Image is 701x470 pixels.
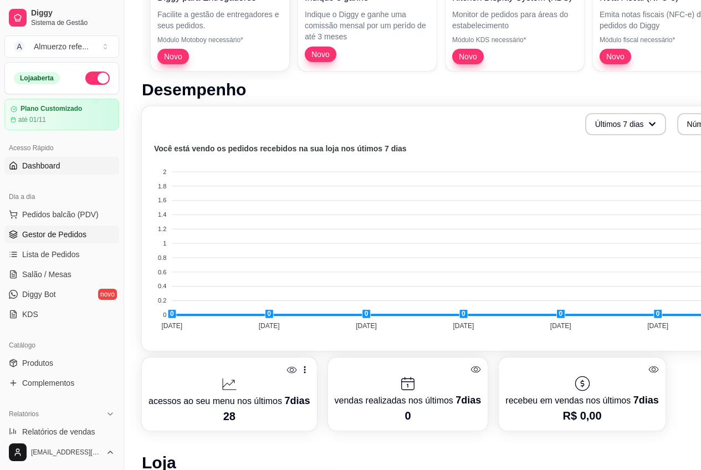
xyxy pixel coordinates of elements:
p: acessos ao seu menu nos últimos [149,393,310,408]
tspan: [DATE] [453,322,474,330]
p: 28 [149,408,310,424]
button: Últimos 7 dias [585,113,666,135]
button: Select a team [4,35,119,58]
p: R$ 0,00 [505,408,658,423]
span: A [14,41,25,52]
a: KDS [4,305,119,323]
a: Produtos [4,354,119,372]
span: Diggy Bot [22,289,56,300]
a: Salão / Mesas [4,265,119,283]
tspan: 0.6 [158,269,166,275]
span: Salão / Mesas [22,269,71,280]
a: Gestor de Pedidos [4,226,119,243]
span: 7 dias [633,395,659,406]
span: Lista de Pedidos [22,249,80,260]
span: Novo [454,51,482,62]
span: Complementos [22,377,74,389]
p: recebeu em vendas nos últimos [505,392,658,408]
div: Loja aberta [14,72,60,84]
span: Produtos [22,357,53,369]
span: Novo [602,51,629,62]
a: Lista de Pedidos [4,246,119,263]
a: DiggySistema de Gestão [4,4,119,31]
a: Dashboard [4,157,119,175]
button: [EMAIL_ADDRESS][DOMAIN_NAME] [4,439,119,466]
tspan: [DATE] [550,322,571,330]
span: [EMAIL_ADDRESS][DOMAIN_NAME] [31,448,101,457]
span: KDS [22,309,38,320]
p: Indique o Diggy e ganhe uma comissão mensal por um perído de até 3 meses [305,9,430,42]
tspan: 0 [163,311,166,318]
a: Plano Customizadoaté 01/11 [4,99,119,130]
text: Você está vendo os pedidos recebidos na sua loja nos útimos 7 dias [154,144,407,153]
button: Pedidos balcão (PDV) [4,206,119,223]
div: Almuerzo refe ... [34,41,89,52]
p: vendas realizadas nos últimos [335,392,482,408]
p: Módulo KDS necessário* [452,35,577,44]
button: Alterar Status [85,71,110,85]
span: Diggy [31,8,115,18]
a: Relatórios de vendas [4,423,119,441]
tspan: 0.2 [158,297,166,304]
tspan: 0.8 [158,254,166,261]
tspan: 2 [163,168,166,175]
p: Monitor de pedidos para áreas do estabelecimento [452,9,577,31]
tspan: 0.4 [158,283,166,289]
a: Diggy Botnovo [4,285,119,303]
article: Plano Customizado [21,105,82,113]
tspan: 1.8 [158,183,166,190]
p: Módulo Motoboy necessário* [157,35,283,44]
p: 0 [335,408,482,423]
article: até 01/11 [18,115,46,124]
tspan: 1.2 [158,226,166,232]
span: 7 dias [284,395,310,406]
tspan: 1 [163,240,166,247]
tspan: [DATE] [356,322,377,330]
span: Sistema de Gestão [31,18,115,27]
div: Catálogo [4,336,119,354]
span: Novo [160,51,187,62]
tspan: [DATE] [161,322,182,330]
a: Complementos [4,374,119,392]
tspan: 1.6 [158,197,166,203]
tspan: [DATE] [647,322,668,330]
div: Acesso Rápido [4,139,119,157]
span: 7 dias [456,395,481,406]
tspan: 1.4 [158,211,166,218]
span: Gestor de Pedidos [22,229,86,240]
div: Dia a dia [4,188,119,206]
span: Dashboard [22,160,60,171]
span: Novo [307,49,334,60]
span: Pedidos balcão (PDV) [22,209,99,220]
tspan: [DATE] [259,322,280,330]
span: Relatórios [9,410,39,418]
p: Facilite a gestão de entregadores e seus pedidos. [157,9,283,31]
span: Relatórios de vendas [22,426,95,437]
